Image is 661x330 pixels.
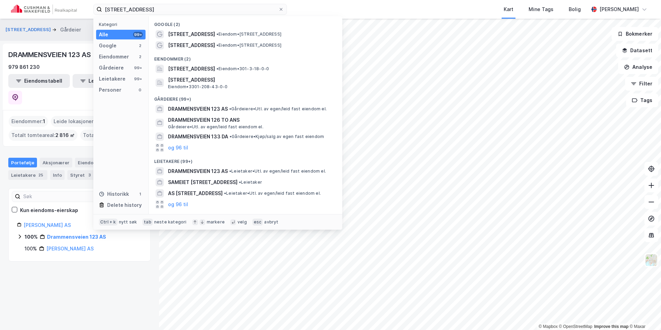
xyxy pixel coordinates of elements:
div: 0 [137,87,143,93]
div: Leide lokasjoner : [51,116,100,127]
span: Eiendom • [STREET_ADDRESS] [216,43,281,48]
div: Google [99,42,117,50]
div: 3 [86,172,93,178]
a: Drammensveien 123 AS [47,234,106,240]
div: Bolig [569,5,581,13]
div: 2 [137,54,143,59]
span: 2 816 ㎡ [55,131,75,139]
div: Ctrl + k [99,219,118,226]
div: Historikk (1) [149,210,342,222]
div: Portefølje [8,158,37,167]
span: • [229,106,231,111]
div: 25 [37,172,45,178]
div: Eiendommer [75,158,118,167]
div: avbryt [264,219,278,225]
div: 1 [137,191,143,197]
button: Tags [626,93,658,107]
span: [STREET_ADDRESS] [168,30,215,38]
div: Styret [67,170,96,180]
div: Totalt byggareal : [80,130,146,141]
div: Gårdeiere (99+) [149,91,342,103]
div: markere [207,219,225,225]
div: Totalt tomteareal : [9,130,77,141]
div: Eiendommer : [9,116,48,127]
div: Kontrollprogram for chat [626,297,661,330]
div: Leietakere [8,170,47,180]
iframe: Chat Widget [626,297,661,330]
button: Datasett [616,44,658,57]
span: • [229,168,231,174]
span: DRAMMENSVEIEN 126 TO ANS [168,116,334,124]
span: • [230,134,232,139]
span: DRAMMENSVEIEN 133 DA [168,132,228,141]
div: 100% [25,233,38,241]
div: [PERSON_NAME] [599,5,639,13]
img: cushman-wakefield-realkapital-logo.202ea83816669bd177139c58696a8fa1.svg [11,4,77,14]
div: Kun eiendoms-eierskap [20,206,78,214]
span: SAMEIET [STREET_ADDRESS] [168,178,238,186]
a: Improve this map [594,324,629,329]
a: [PERSON_NAME] AS [24,222,71,228]
span: • [216,43,218,48]
div: Mine Tags [529,5,553,13]
div: neste kategori [154,219,187,225]
span: [STREET_ADDRESS] [168,65,215,73]
div: Gårdeier [60,26,81,34]
span: Leietaker • Utl. av egen/leid fast eiendom el. [224,191,321,196]
a: OpenStreetMap [559,324,593,329]
button: og 96 til [168,200,188,209]
span: Gårdeiere • Kjøp/salg av egen fast eiendom [230,134,324,139]
button: Analyse [618,60,658,74]
div: Kategori [99,22,146,27]
div: DRAMMENSVEIEN 123 AS [8,49,92,60]
div: 979 861 230 [8,63,40,71]
div: Eiendommer (2) [149,51,342,63]
span: DRAMMENSVEIEN 123 AS [168,105,228,113]
span: Eiendom • [STREET_ADDRESS] [216,31,281,37]
button: Filter [625,77,658,91]
div: 99+ [133,32,143,37]
div: Info [50,170,65,180]
div: Historikk [99,190,129,198]
span: • [224,191,226,196]
div: Leietakere (99+) [149,153,342,166]
div: Leietakere [99,75,125,83]
button: og 96 til [168,144,188,152]
div: Eiendommer [99,53,129,61]
div: 100% [25,245,37,253]
img: Z [645,254,658,267]
div: Personer [99,86,121,94]
span: Eiendom • 3301-208-43-0-0 [168,84,228,90]
button: [STREET_ADDRESS] [6,26,52,33]
span: Leietaker [239,180,262,185]
span: DRAMMENSVEIEN 123 AS [168,167,228,175]
span: Eiendom • 301-3-18-0-0 [216,66,269,72]
div: tab [142,219,153,226]
span: • [216,31,218,37]
span: Leietaker • Utl. av egen/leid fast eiendom el. [229,168,326,174]
button: Bokmerker [612,27,658,41]
button: Leietakertabell [73,74,134,88]
div: Kart [504,5,513,13]
div: 99+ [133,65,143,71]
input: Søk [20,191,96,202]
div: Alle [99,30,108,39]
div: Delete history [107,201,142,209]
span: [STREET_ADDRESS] [168,76,334,84]
div: velg [238,219,247,225]
span: • [216,66,218,71]
span: • [239,180,241,185]
button: Eiendomstabell [8,74,70,88]
div: esc [252,219,263,226]
a: [PERSON_NAME] AS [46,246,94,251]
div: nytt søk [119,219,137,225]
span: [STREET_ADDRESS] [168,41,215,49]
input: Søk på adresse, matrikkel, gårdeiere, leietakere eller personer [102,4,278,15]
span: Gårdeiere • Utl. av egen/leid fast eiendom el. [168,124,263,130]
span: Gårdeiere • Utl. av egen/leid fast eiendom el. [229,106,327,112]
div: 2 [137,43,143,48]
div: Google (2) [149,16,342,29]
div: Gårdeiere [99,64,124,72]
div: Aksjonærer [40,158,72,167]
span: 1 [43,117,45,126]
